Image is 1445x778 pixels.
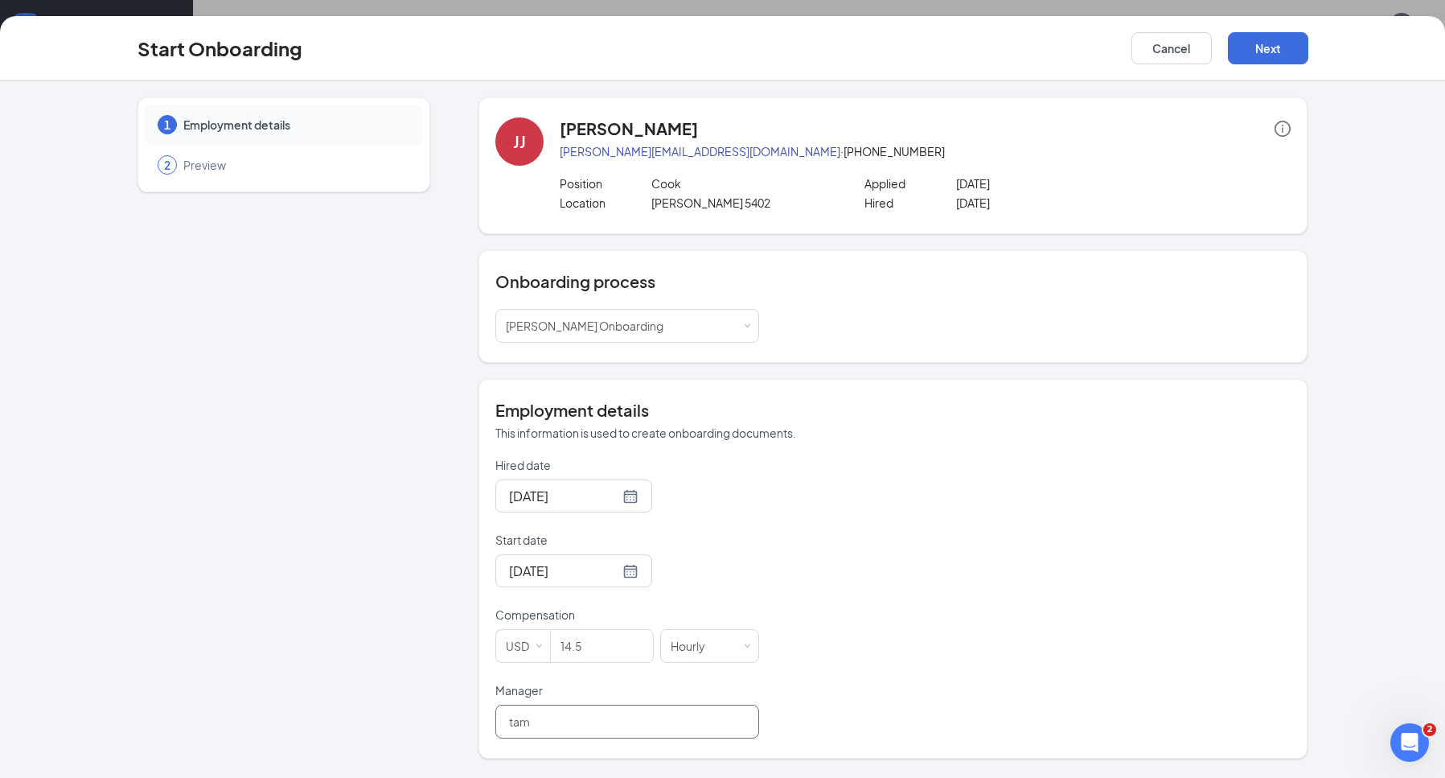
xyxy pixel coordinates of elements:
div: JJ [513,130,526,153]
p: Applied [864,175,956,191]
input: Amount [551,630,653,662]
h4: Employment details [495,399,1291,422]
a: [PERSON_NAME][EMAIL_ADDRESS][DOMAIN_NAME] [560,144,840,158]
div: [object Object] [506,310,675,342]
p: Location [560,195,651,211]
h4: Onboarding process [495,270,1291,293]
input: Manager name [495,705,759,739]
p: Cook [651,175,834,191]
p: [PERSON_NAME] 5402 [651,195,834,211]
p: Position [560,175,651,191]
p: · [PHONE_NUMBER] [560,143,1291,159]
input: Sep 19, 2025 [509,561,619,581]
p: Start date [495,532,759,548]
h4: [PERSON_NAME] [560,117,698,140]
span: 2 [164,157,170,173]
p: This information is used to create onboarding documents. [495,425,1291,441]
input: Sep 15, 2025 [509,486,619,506]
span: [PERSON_NAME] Onboarding [506,319,663,333]
span: info-circle [1275,121,1291,137]
span: Preview [183,157,407,173]
div: Hourly [671,630,716,662]
p: Hired date [495,457,759,473]
p: Manager [495,682,759,698]
iframe: Intercom live chat [1390,723,1429,762]
p: Compensation [495,607,759,623]
p: Hired [864,195,956,211]
p: [DATE] [956,195,1139,211]
button: Cancel [1131,32,1212,64]
button: Next [1228,32,1308,64]
span: 2 [1423,723,1436,736]
span: 1 [164,117,170,133]
span: Employment details [183,117,407,133]
p: [DATE] [956,175,1139,191]
h3: Start Onboarding [138,35,302,62]
div: USD [506,630,540,662]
